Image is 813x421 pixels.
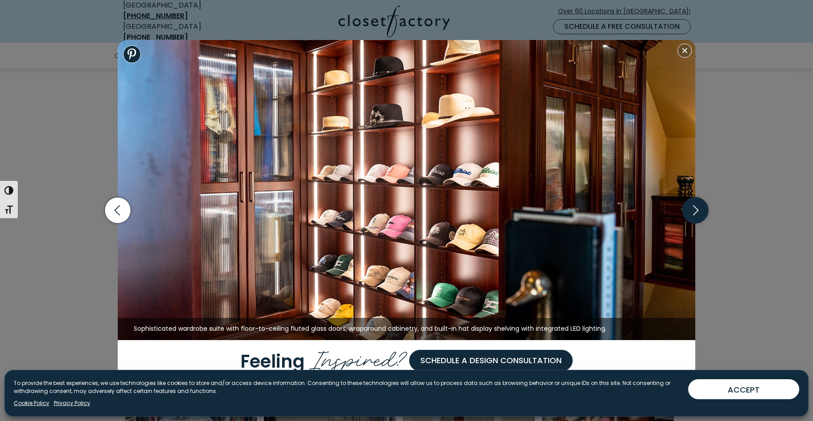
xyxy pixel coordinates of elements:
[409,350,573,371] a: Schedule a Design Consultation
[123,45,141,63] a: Share to Pinterest
[688,379,799,399] button: ACCEPT
[118,318,695,340] figcaption: Sophisticated wardrobe suite with floor-to-ceiling fluted glass doors, wraparound cabinetry, and ...
[14,379,681,395] p: To provide the best experiences, we use technologies like cookies to store and/or access device i...
[54,399,90,407] a: Privacy Policy
[240,349,305,373] span: Feeling
[309,340,409,375] span: Inspired?
[118,40,695,340] img: Sophisticated wardrobe suite with floor-to-ceiling fluted glass doors, wraparound cabinetry, and ...
[677,44,692,58] button: Close modal
[14,399,49,407] a: Cookie Policy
